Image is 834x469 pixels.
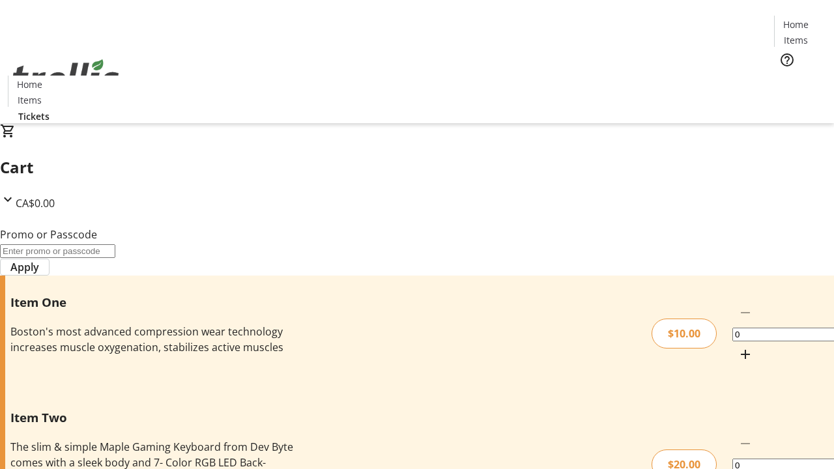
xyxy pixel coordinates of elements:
span: Tickets [784,76,816,89]
span: Home [17,78,42,91]
div: $10.00 [652,319,717,348]
span: Items [18,93,42,107]
span: Tickets [18,109,50,123]
span: Apply [10,259,39,275]
a: Home [775,18,816,31]
span: CA$0.00 [16,196,55,210]
div: Boston's most advanced compression wear technology increases muscle oxygenation, stabilizes activ... [10,324,295,355]
button: Increment by one [732,341,758,367]
a: Items [8,93,50,107]
span: Home [783,18,809,31]
button: Help [774,47,800,73]
a: Home [8,78,50,91]
a: Tickets [8,109,60,123]
a: Tickets [774,76,826,89]
h3: Item Two [10,408,295,427]
img: Orient E2E Organization fhlrt2G9Lx's Logo [8,45,124,110]
h3: Item One [10,293,295,311]
a: Items [775,33,816,47]
span: Items [784,33,808,47]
